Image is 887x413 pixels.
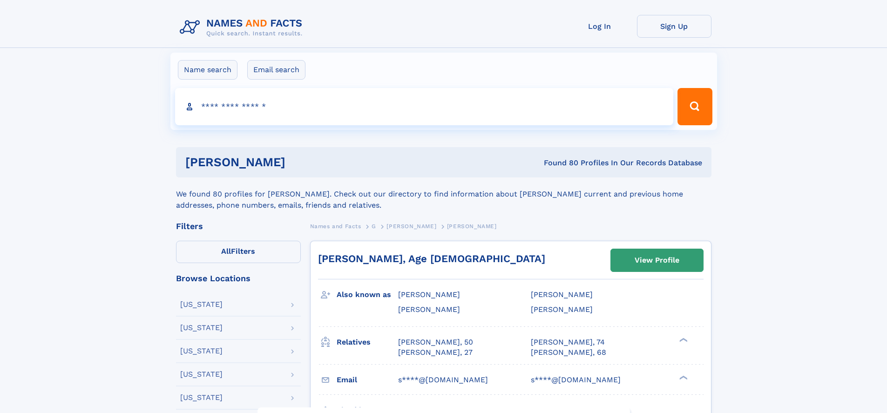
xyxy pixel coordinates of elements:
div: [US_STATE] [180,371,223,378]
span: [PERSON_NAME] [398,305,460,314]
div: Filters [176,222,301,230]
input: search input [175,88,674,125]
h3: Also known as [337,287,398,303]
div: We found 80 profiles for [PERSON_NAME]. Check out our directory to find information about [PERSON... [176,177,711,211]
a: [PERSON_NAME], 68 [531,347,606,358]
a: View Profile [611,249,703,271]
span: G [372,223,376,230]
div: [US_STATE] [180,394,223,401]
span: [PERSON_NAME] [386,223,436,230]
div: Browse Locations [176,274,301,283]
span: [PERSON_NAME] [398,290,460,299]
span: [PERSON_NAME] [531,290,593,299]
div: ❯ [677,374,688,380]
div: [US_STATE] [180,347,223,355]
a: [PERSON_NAME] [386,220,436,232]
a: Log In [562,15,637,38]
a: G [372,220,376,232]
span: [PERSON_NAME] [531,305,593,314]
div: [US_STATE] [180,301,223,308]
div: Found 80 Profiles In Our Records Database [414,158,702,168]
a: [PERSON_NAME], 50 [398,337,473,347]
label: Name search [178,60,237,80]
a: [PERSON_NAME], 27 [398,347,473,358]
a: [PERSON_NAME], Age [DEMOGRAPHIC_DATA] [318,253,545,264]
a: [PERSON_NAME], 74 [531,337,605,347]
div: [US_STATE] [180,324,223,332]
div: View Profile [635,250,679,271]
img: Logo Names and Facts [176,15,310,40]
span: [PERSON_NAME] [447,223,497,230]
a: Names and Facts [310,220,361,232]
h3: Email [337,372,398,388]
label: Filters [176,241,301,263]
h1: [PERSON_NAME] [185,156,415,168]
a: Sign Up [637,15,711,38]
button: Search Button [677,88,712,125]
span: All [221,247,231,256]
h3: Relatives [337,334,398,350]
label: Email search [247,60,305,80]
div: ❯ [677,337,688,343]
